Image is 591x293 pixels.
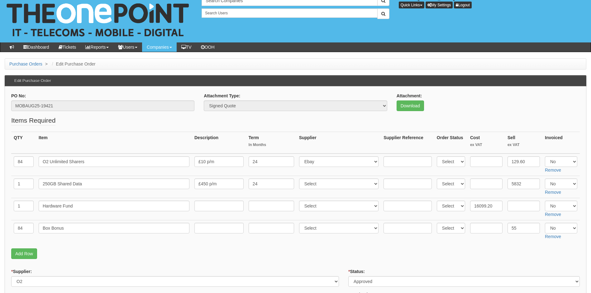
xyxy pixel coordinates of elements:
[177,42,196,52] a: TV
[545,234,561,239] a: Remove
[81,42,113,52] a: Reports
[50,61,96,67] li: Edit Purchase Order
[11,93,26,99] label: PO No:
[192,132,246,154] th: Description
[399,2,424,8] button: Quick Links
[545,168,561,173] a: Remove
[397,100,424,111] a: Download
[297,132,381,154] th: Supplier
[545,212,561,217] a: Remove
[246,132,297,154] th: Term
[545,190,561,195] a: Remove
[19,42,54,52] a: Dashboard
[508,142,540,148] small: ex VAT
[113,42,142,52] a: Users
[11,268,32,275] label: Supplier:
[36,132,192,154] th: Item
[249,142,294,148] small: In Months
[470,142,503,148] small: ex VAT
[426,2,453,8] a: My Settings
[454,2,472,8] a: Logout
[54,42,81,52] a: Tickets
[204,93,240,99] label: Attachment Type:
[381,132,434,154] th: Supplier Reference
[142,42,177,52] a: Companies
[11,132,36,154] th: QTY
[44,61,49,66] span: >
[348,268,365,275] label: Status:
[542,132,580,154] th: Invoiced
[11,116,55,125] legend: Items Required
[11,76,54,86] h3: Edit Purchase Order
[196,42,219,52] a: OOH
[9,61,42,66] a: Purchase Orders
[11,248,37,259] a: Add Row
[505,132,542,154] th: Sell
[468,132,505,154] th: Cost
[202,8,377,18] input: Search Users
[397,93,422,99] label: Attachment:
[434,132,468,154] th: Order Status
